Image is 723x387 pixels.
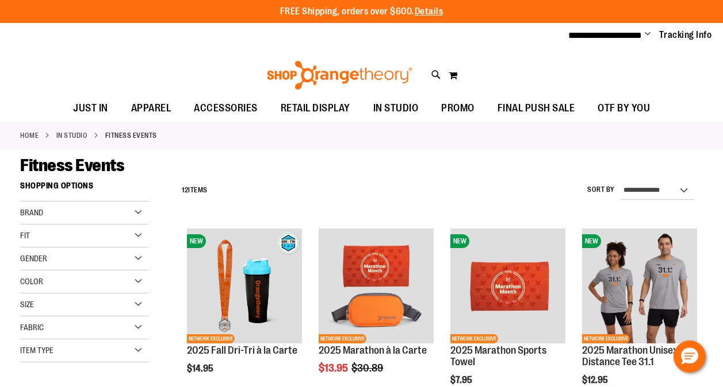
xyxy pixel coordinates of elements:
span: NEW [582,234,601,248]
a: 2025 Marathon Sports Towel [450,345,546,367]
span: NETWORK EXCLUSIVE [187,334,235,343]
span: FINAL PUSH SALE [498,95,575,121]
span: NETWORK EXCLUSIVE [450,334,498,343]
span: $14.95 [187,363,215,374]
span: Item Type [20,346,53,355]
a: Home [20,130,39,141]
a: 2025 Marathon Sports TowelNEWNETWORK EXCLUSIVE [450,229,565,345]
span: Color [20,277,43,286]
a: PROMO [430,95,486,122]
a: Details [415,6,443,17]
span: JUST IN [73,95,108,121]
span: $30.89 [351,362,385,374]
a: 2025 Fall Dri-Tri à la CarteNEWNETWORK EXCLUSIVE [187,229,302,345]
button: Hello, have a question? Let’s chat. [674,340,706,373]
span: NEW [450,234,469,248]
a: IN STUDIO [56,130,88,141]
span: PROMO [441,95,475,121]
span: IN STUDIO [373,95,419,121]
a: FINAL PUSH SALE [486,95,587,122]
a: Tracking Info [659,29,712,41]
button: Account menu [645,29,651,41]
span: ACCESSORIES [194,95,258,121]
span: OTF BY YOU [598,95,650,121]
span: Size [20,300,34,309]
img: Shop Orangetheory [265,61,414,90]
a: OTF BY YOU [586,95,661,122]
span: NETWORK EXCLUSIVE [582,334,630,343]
span: Fitness Events [20,156,124,175]
h2: Items [182,181,208,199]
a: ACCESSORIES [182,95,269,122]
a: 2025 Marathon à la CarteNETWORK EXCLUSIVE [319,229,434,345]
span: Fabric [20,323,44,332]
span: $13.95 [319,362,350,374]
img: 2025 Fall Dri-Tri à la Carte [187,229,302,343]
span: $7.95 [450,375,474,385]
a: 2025 Marathon à la Carte [319,345,427,356]
a: 2025 Marathon Unisex Distance Tee 31.1 [582,345,678,367]
img: 2025 Marathon Unisex Distance Tee 31.1 [582,229,697,343]
span: Brand [20,208,43,217]
span: 12 [182,186,188,194]
img: 2025 Marathon à la Carte [319,229,434,343]
span: Gender [20,254,47,263]
a: JUST IN [62,95,120,122]
span: NETWORK EXCLUSIVE [319,334,366,343]
span: Fit [20,231,30,240]
a: RETAIL DISPLAY [269,95,362,122]
a: IN STUDIO [362,95,430,121]
span: NEW [187,234,206,248]
strong: Fitness Events [105,130,157,141]
a: 2025 Marathon Unisex Distance Tee 31.1NEWNETWORK EXCLUSIVE [582,229,697,345]
span: RETAIL DISPLAY [281,95,350,121]
a: APPAREL [120,95,183,122]
p: FREE Shipping, orders over $600. [280,5,443,18]
strong: Shopping Options [20,176,149,202]
span: $12.95 [582,375,610,385]
a: 2025 Fall Dri-Tri à la Carte [187,345,297,356]
img: 2025 Marathon Sports Towel [450,229,565,343]
label: Sort By [587,185,615,195]
span: APPAREL [131,95,171,121]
